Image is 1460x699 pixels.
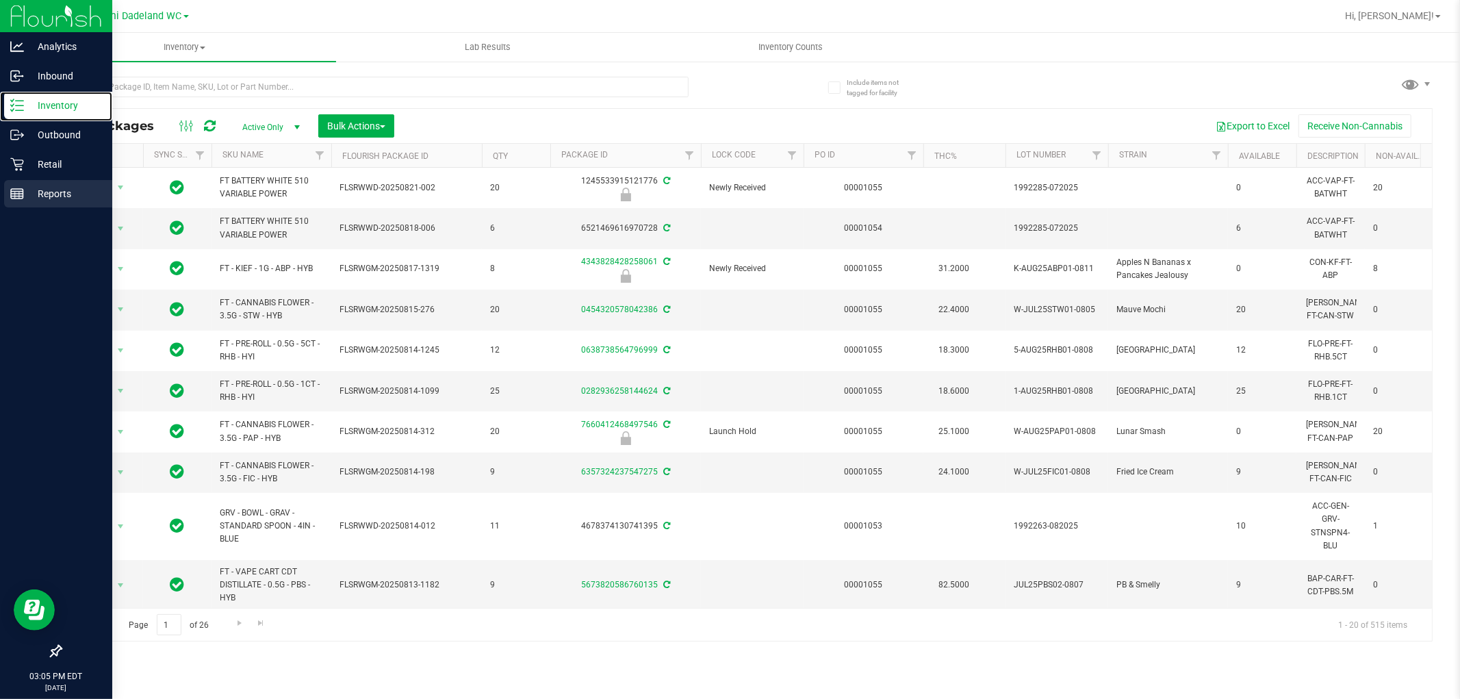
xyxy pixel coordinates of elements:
span: Sync from Compliance System [661,305,670,314]
a: Lock Code [712,150,756,160]
a: SKU Name [222,150,264,160]
a: 00001053 [845,521,883,531]
span: 12 [1236,344,1288,357]
span: 9 [1236,466,1288,479]
div: FLO-PRE-FT-RHB.1CT [1305,377,1357,405]
span: FT - PRE-ROLL - 0.5G - 1CT - RHB - HYI [220,378,323,404]
span: In Sync [170,575,185,594]
a: Package ID [561,150,608,160]
span: 8 [1373,262,1425,275]
span: Sync from Compliance System [661,580,670,589]
span: Lab Results [446,41,529,53]
span: 0 [1236,181,1288,194]
a: 00001055 [845,427,883,436]
span: JUL25PBS02-0807 [1014,579,1100,592]
a: THC% [934,151,957,161]
span: Apples N Bananas x Pancakes Jealousy [1116,256,1220,282]
span: 1 - 20 of 515 items [1327,614,1418,635]
p: Analytics [24,38,106,55]
span: 25 [1236,385,1288,398]
button: Export to Excel [1207,114,1298,138]
input: Search Package ID, Item Name, SKU, Lot or Part Number... [60,77,689,97]
span: 11 [490,520,542,533]
a: Filter [781,144,804,167]
span: FT - CANNABIS FLOWER - 3.5G - STW - HYB [220,296,323,322]
span: Inventory [33,41,336,53]
span: 20 [1373,425,1425,438]
inline-svg: Reports [10,187,24,201]
span: FLSRWGM-20250814-1245 [340,344,474,357]
inline-svg: Inbound [10,69,24,83]
span: 0 [1236,425,1288,438]
a: 00001055 [845,467,883,476]
span: select [112,576,129,595]
span: 1-AUG25RHB01-0808 [1014,385,1100,398]
p: Inventory [24,97,106,114]
p: [DATE] [6,683,106,693]
span: [GEOGRAPHIC_DATA] [1116,344,1220,357]
span: 1992263-082025 [1014,520,1100,533]
a: 00001055 [845,345,883,355]
span: FLSRWGM-20250814-1099 [340,385,474,398]
span: 0 [1373,344,1425,357]
span: Sync from Compliance System [661,223,670,233]
span: 9 [490,466,542,479]
inline-svg: Analytics [10,40,24,53]
span: Hi, [PERSON_NAME]! [1345,10,1434,21]
span: FLSRWWD-20250818-006 [340,222,474,235]
inline-svg: Outbound [10,128,24,142]
span: 20 [1373,181,1425,194]
span: Launch Hold [709,425,795,438]
span: GRV - BOWL - GRAV - STANDARD SPOON - 4IN - BLUE [220,507,323,546]
span: select [112,178,129,197]
div: FLO-PRE-FT-RHB.5CT [1305,336,1357,365]
span: Sync from Compliance System [661,176,670,186]
a: Non-Available [1376,151,1437,161]
div: 1245533915121776 [548,175,703,201]
span: 20 [490,303,542,316]
span: select [112,381,129,401]
span: Sync from Compliance System [661,386,670,396]
span: W-JUL25FIC01-0808 [1014,466,1100,479]
span: 0 [1373,466,1425,479]
a: Filter [901,144,923,167]
span: 1 [1373,520,1425,533]
span: Mauve Mochi [1116,303,1220,316]
input: 1 [157,614,181,635]
span: In Sync [170,462,185,481]
div: Launch Hold [548,431,703,445]
div: 6521469616970728 [548,222,703,235]
a: 6357324237547275 [581,467,658,476]
div: ACC-VAP-FT-BATWHT [1305,214,1357,242]
span: All Packages [71,118,168,134]
span: select [112,259,129,279]
a: 7660412468497546 [581,420,658,429]
span: Sync from Compliance System [661,345,670,355]
span: Sync from Compliance System [661,521,670,531]
a: Available [1239,151,1280,161]
span: 6 [1236,222,1288,235]
span: FT BATTERY WHITE 510 VARIABLE POWER [220,215,323,241]
p: Outbound [24,127,106,143]
inline-svg: Inventory [10,99,24,112]
span: 25.1000 [932,422,976,442]
span: 9 [490,579,542,592]
span: select [112,219,129,238]
a: 5673820586760135 [581,580,658,589]
span: Fried Ice Cream [1116,466,1220,479]
span: W-JUL25STW01-0805 [1014,303,1100,316]
a: PO ID [815,150,835,160]
span: In Sync [170,340,185,359]
span: FT BATTERY WHITE 510 VARIABLE POWER [220,175,323,201]
span: 1992285-072025 [1014,222,1100,235]
a: Filter [189,144,212,167]
span: FT - CANNABIS FLOWER - 3.5G - PAP - HYB [220,418,323,444]
span: select [112,341,129,360]
span: In Sync [170,178,185,197]
a: 0454320578042386 [581,305,658,314]
a: 4343828428258061 [581,257,658,266]
div: BAP-CAR-FT-CDT-PBS.5M [1305,571,1357,600]
span: 20 [1236,303,1288,316]
a: Inventory Counts [639,33,943,62]
div: Newly Received [548,269,703,283]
